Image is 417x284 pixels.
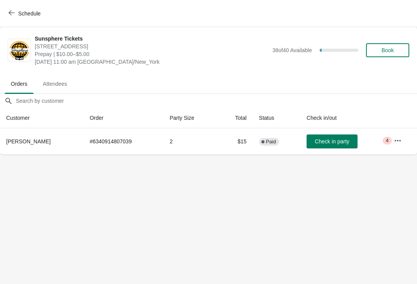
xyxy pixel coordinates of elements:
button: Check in party [307,134,358,148]
span: 4 [386,138,388,144]
th: Check in/out [300,108,388,128]
span: Check in party [315,138,349,145]
span: Paid [266,139,276,145]
span: [STREET_ADDRESS] [35,43,268,50]
td: $15 [218,128,253,155]
th: Order [83,108,163,128]
img: Sunsphere Tickets [8,40,31,61]
button: Book [366,43,409,57]
span: Orders [5,77,34,91]
td: 2 [163,128,218,155]
th: Party Size [163,108,218,128]
th: Total [218,108,253,128]
span: Sunsphere Tickets [35,35,268,43]
span: 38 of 40 Available [272,47,312,53]
th: Status [253,108,300,128]
span: [DATE] 11:00 am [GEOGRAPHIC_DATA]/New_York [35,58,268,66]
td: # 6340914807039 [83,128,163,155]
span: Schedule [18,10,41,17]
span: Attendees [37,77,73,91]
input: Search by customer [15,94,417,108]
span: Book [381,47,394,53]
span: [PERSON_NAME] [6,138,51,145]
span: Prepay | $10.00–$5.00 [35,50,268,58]
button: Schedule [4,7,47,20]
